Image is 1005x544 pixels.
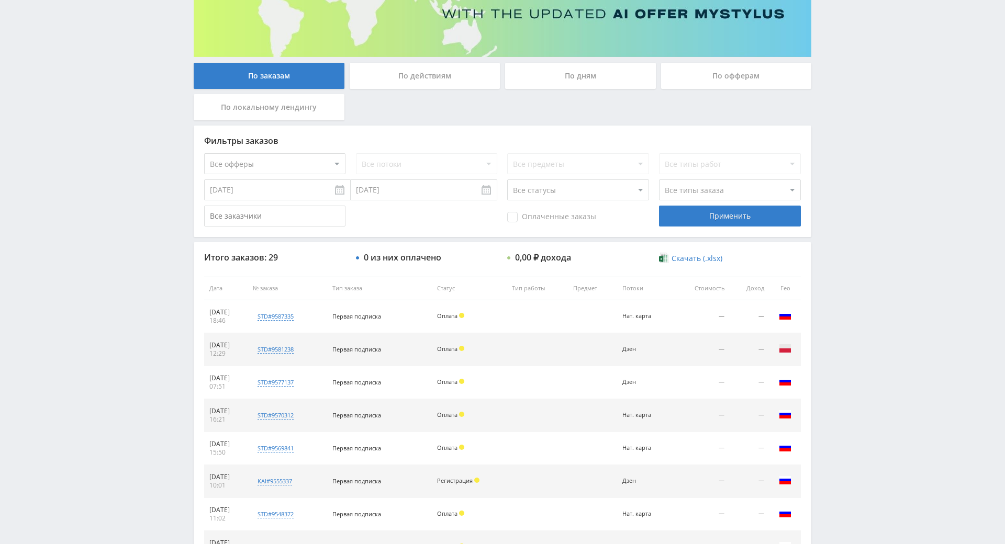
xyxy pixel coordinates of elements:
span: Холд [459,412,464,417]
span: Первая подписка [332,444,381,452]
th: Дата [204,277,248,300]
span: Оплата [437,312,457,320]
div: По дням [505,63,656,89]
img: rus.png [779,408,791,421]
span: Первая подписка [332,312,381,320]
th: Тип заказа [327,277,432,300]
div: std#9577137 [258,378,294,387]
span: Холд [459,346,464,351]
div: std#9570312 [258,411,294,420]
th: Тип работы [507,277,568,300]
td: — [730,333,769,366]
div: Нат. карта [622,313,667,320]
th: № заказа [248,277,327,300]
div: std#9569841 [258,444,294,452]
img: xlsx [659,253,668,263]
span: Первая подписка [332,477,381,485]
span: Холд [474,478,479,483]
div: [DATE] [209,308,242,316]
img: rus.png [779,375,791,388]
th: Статус [432,277,507,300]
td: — [673,399,730,432]
div: [DATE] [209,506,242,514]
div: 10:01 [209,481,242,490]
img: pol.png [779,342,791,355]
td: — [673,465,730,498]
span: Оплата [437,509,457,517]
th: Предмет [568,277,617,300]
div: 07:51 [209,382,242,391]
span: Первая подписка [332,345,381,353]
td: — [730,498,769,531]
td: — [730,465,769,498]
span: Холд [459,511,464,516]
div: По локальному лендингу [194,94,344,120]
span: Оплата [437,345,457,353]
div: [DATE] [209,341,242,349]
div: Итого заказов: 29 [204,253,345,262]
div: Дзен [622,478,667,484]
th: Потоки [617,277,673,300]
span: Холд [459,445,464,450]
div: 18:46 [209,316,242,325]
td: — [673,498,730,531]
div: [DATE] [209,407,242,415]
span: Холд [459,379,464,384]
th: Стоимость [673,277,730,300]
div: Нат. карта [622,511,667,517]
span: Регистрация [437,477,473,484]
th: Доход [730,277,769,300]
div: Нат. карта [622,412,667,418]
div: [DATE] [209,440,242,448]
div: 16:21 [209,415,242,424]
td: — [730,366,769,399]
div: [DATE] [209,374,242,382]
td: — [673,366,730,399]
div: По офферам [661,63,812,89]
th: Гео [769,277,801,300]
img: rus.png [779,309,791,322]
span: Первая подписка [332,411,381,419]
div: 11:02 [209,514,242,523]
div: [DATE] [209,473,242,481]
img: rus.png [779,507,791,519]
div: std#9581238 [258,345,294,354]
div: 0,00 ₽ дохода [515,253,571,262]
td: — [730,399,769,432]
td: — [673,333,730,366]
span: Скачать (.xlsx) [672,254,722,263]
td: — [673,432,730,465]
div: Фильтры заказов [204,136,801,145]
div: 12:29 [209,349,242,358]
div: Дзен [622,346,667,353]
img: rus.png [779,474,791,486]
div: kai#9555337 [258,477,292,485]
div: 15:50 [209,448,242,457]
div: По заказам [194,63,344,89]
td: — [673,300,730,333]
td: — [730,300,769,333]
span: Оплата [437,411,457,418]
span: Первая подписка [332,378,381,386]
span: Оплата [437,444,457,451]
td: — [730,432,769,465]
div: Применить [659,206,800,226]
span: Оплата [437,378,457,386]
div: Нат. карта [622,445,667,451]
div: 0 из них оплачено [364,253,441,262]
img: rus.png [779,441,791,454]
div: По действиям [350,63,500,89]
div: Дзен [622,379,667,386]
input: Все заказчики [204,206,345,226]
span: Оплаченные заказы [507,212,596,222]
div: std#9587335 [258,312,294,321]
div: std#9548372 [258,510,294,518]
span: Первая подписка [332,510,381,518]
a: Скачать (.xlsx) [659,253,722,264]
span: Холд [459,313,464,318]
